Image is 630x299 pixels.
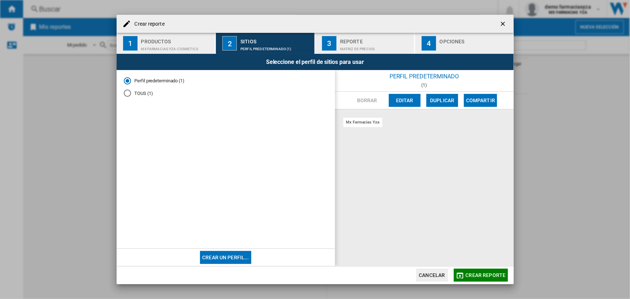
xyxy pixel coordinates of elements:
[216,33,315,54] button: 2 Sitios Perfil predeterminado (1)
[131,21,165,28] h4: Crear reporte
[496,17,511,31] button: getI18NText('BUTTONS.CLOSE_DIALOG')
[322,36,336,51] div: 3
[117,33,216,54] button: 1 Productos MX FARMACIAS YZA:Cosmetics
[466,272,506,278] span: Crear reporte
[141,43,212,51] div: MX FARMACIAS YZA:Cosmetics
[222,36,237,51] div: 2
[415,33,514,54] button: 4 Opciones
[426,94,458,107] button: Duplicar
[416,269,448,282] button: Cancelar
[464,94,497,107] button: Compartir
[454,269,508,282] button: Crear reporte
[123,36,138,51] div: 1
[343,118,382,127] div: mx farmacias yza
[335,83,514,88] div: (1)
[240,36,312,43] div: Sitios
[124,90,328,97] md-radio-button: TOUS (1)
[117,54,514,70] div: Seleccione el perfil de sitios para usar
[124,77,328,84] md-radio-button: Perfil predeterminado (1)
[141,36,212,43] div: Productos
[240,43,312,51] div: Perfil predeterminado (1)
[422,36,436,51] div: 4
[200,251,251,264] button: Crear un perfil...
[351,94,383,107] button: Borrar
[499,20,508,29] ng-md-icon: getI18NText('BUTTONS.CLOSE_DIALOG')
[340,43,411,51] div: Matriz de precios
[440,36,511,43] div: Opciones
[340,36,411,43] div: Reporte
[316,33,415,54] button: 3 Reporte Matriz de precios
[335,70,514,83] div: Perfil predeterminado
[389,94,421,107] button: Editar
